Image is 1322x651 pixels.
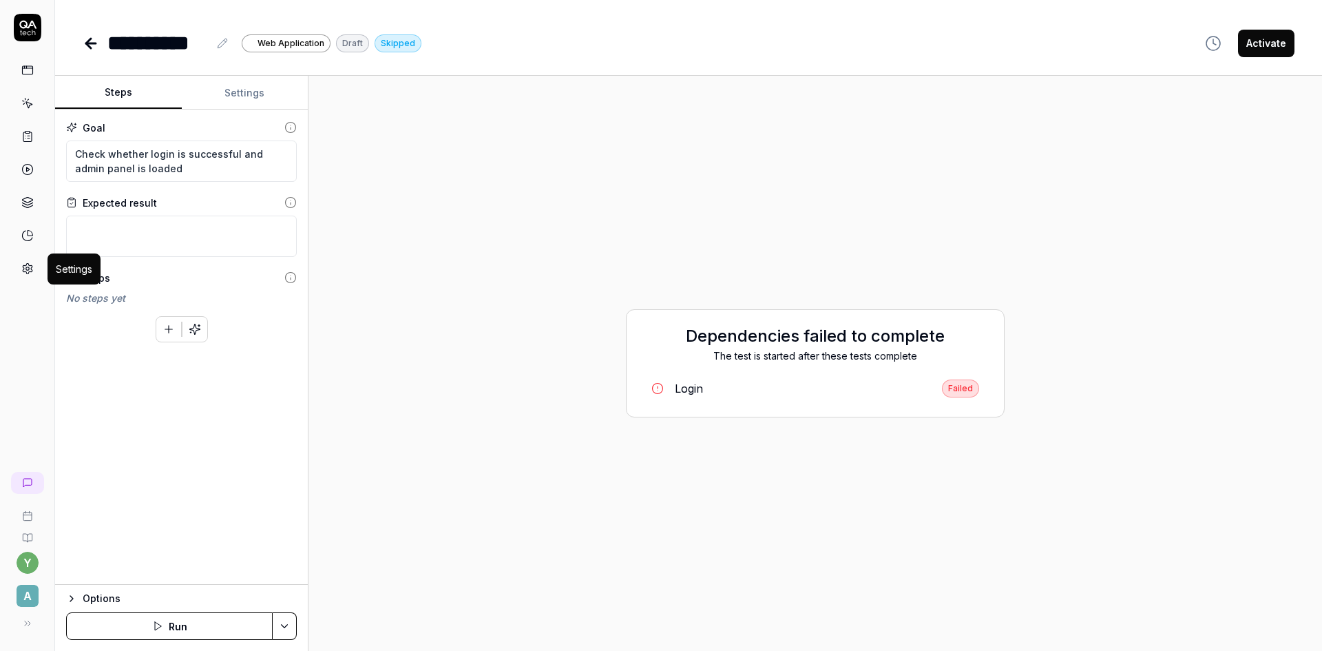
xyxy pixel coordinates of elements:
div: Settings [56,262,92,276]
a: Documentation [6,521,49,544]
button: View version history [1197,30,1230,57]
a: LoginFailed [640,374,990,403]
button: Activate [1238,30,1294,57]
div: Failed [942,380,979,397]
div: Draft [336,34,369,52]
button: A [6,574,49,610]
div: Goal [83,121,105,135]
div: Login [675,380,703,397]
div: No steps yet [66,291,297,305]
button: Run [66,612,273,640]
button: Options [66,590,297,607]
div: Expected result [83,196,157,210]
div: The test is started after these tests complete [640,349,990,363]
button: Settings [182,76,308,110]
button: y [17,552,39,574]
div: Skipped [375,34,421,52]
button: Steps [55,76,182,110]
a: Web Application [242,34,330,52]
h2: Dependencies failed to complete [640,324,990,349]
span: A [17,585,39,607]
div: Options [83,590,297,607]
span: Web Application [258,37,324,50]
a: Book a call with us [6,499,49,521]
a: New conversation [11,472,44,494]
